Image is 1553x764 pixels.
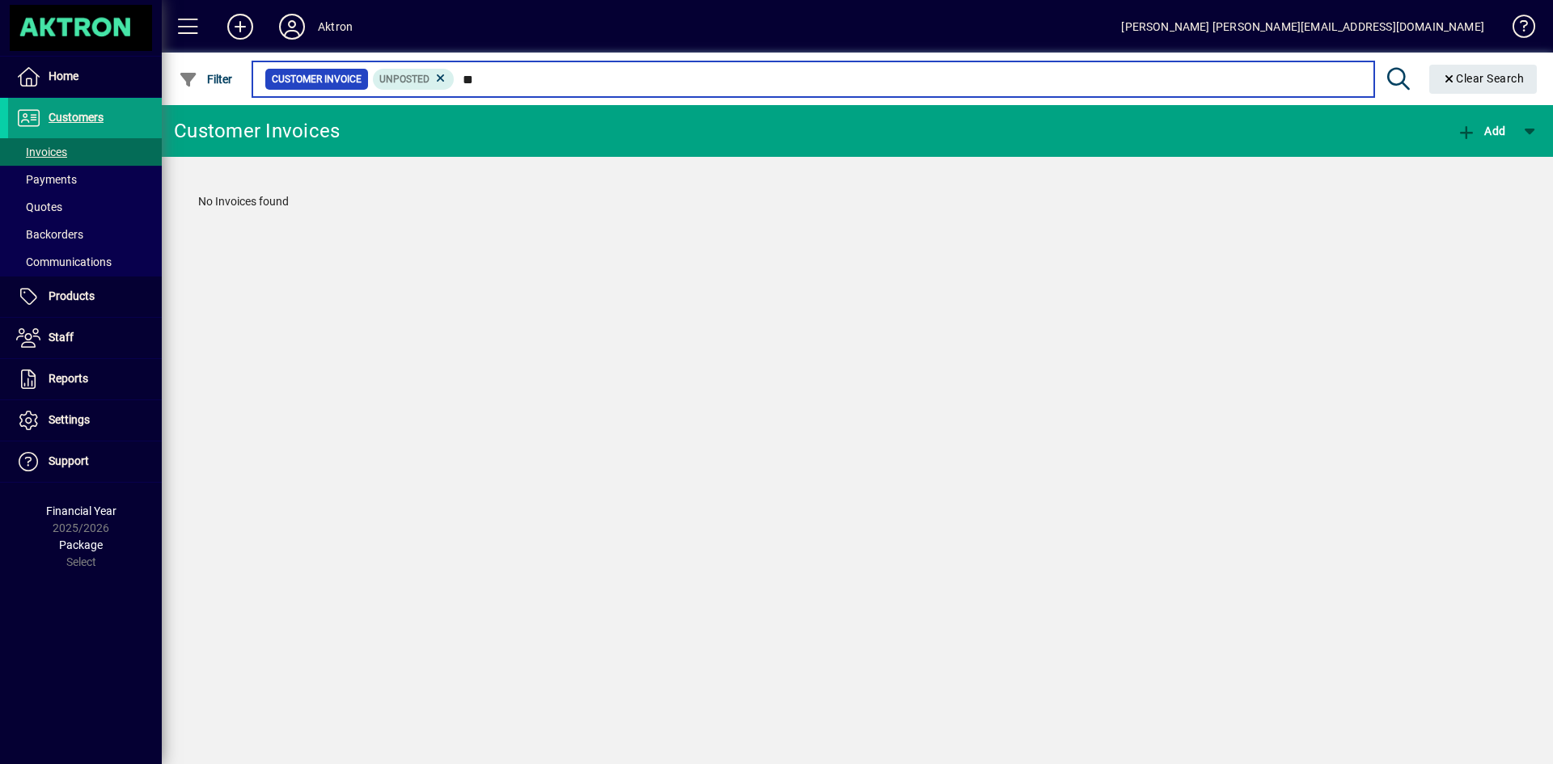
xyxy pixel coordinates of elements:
span: Financial Year [46,504,116,517]
a: Staff [8,318,162,358]
span: Products [49,289,95,302]
span: Settings [49,413,90,426]
a: Reports [8,359,162,399]
span: Package [59,538,103,551]
a: Invoices [8,138,162,166]
a: Products [8,276,162,317]
span: Communications [16,255,112,268]
span: Backorders [16,228,83,241]
span: Payments [16,173,77,186]
span: Home [49,70,78,82]
div: [PERSON_NAME] [PERSON_NAME][EMAIL_ADDRESS][DOMAIN_NAME] [1121,14,1484,40]
button: Profile [266,12,318,41]
a: Communications [8,248,162,276]
a: Backorders [8,221,162,248]
div: Customer Invoices [174,118,340,144]
div: No Invoices found [182,177,1533,226]
a: Settings [8,400,162,441]
span: Unposted [379,74,430,85]
span: Support [49,454,89,467]
span: Clear Search [1442,72,1525,85]
a: Quotes [8,193,162,221]
div: Aktron [318,14,353,40]
span: Filter [179,73,233,86]
span: Customer Invoice [272,71,362,87]
mat-chip: Customer Invoice Status: Unposted [373,69,455,90]
button: Filter [175,65,237,94]
span: Quotes [16,200,62,213]
span: Reports [49,372,88,385]
span: Staff [49,331,74,344]
button: Clear [1429,65,1538,94]
span: Invoices [16,146,67,158]
a: Payments [8,166,162,193]
a: Knowledge Base [1500,3,1533,56]
button: Add [214,12,266,41]
span: Add [1457,125,1505,137]
span: Customers [49,111,104,124]
button: Add [1453,116,1509,146]
a: Home [8,57,162,97]
a: Support [8,441,162,482]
